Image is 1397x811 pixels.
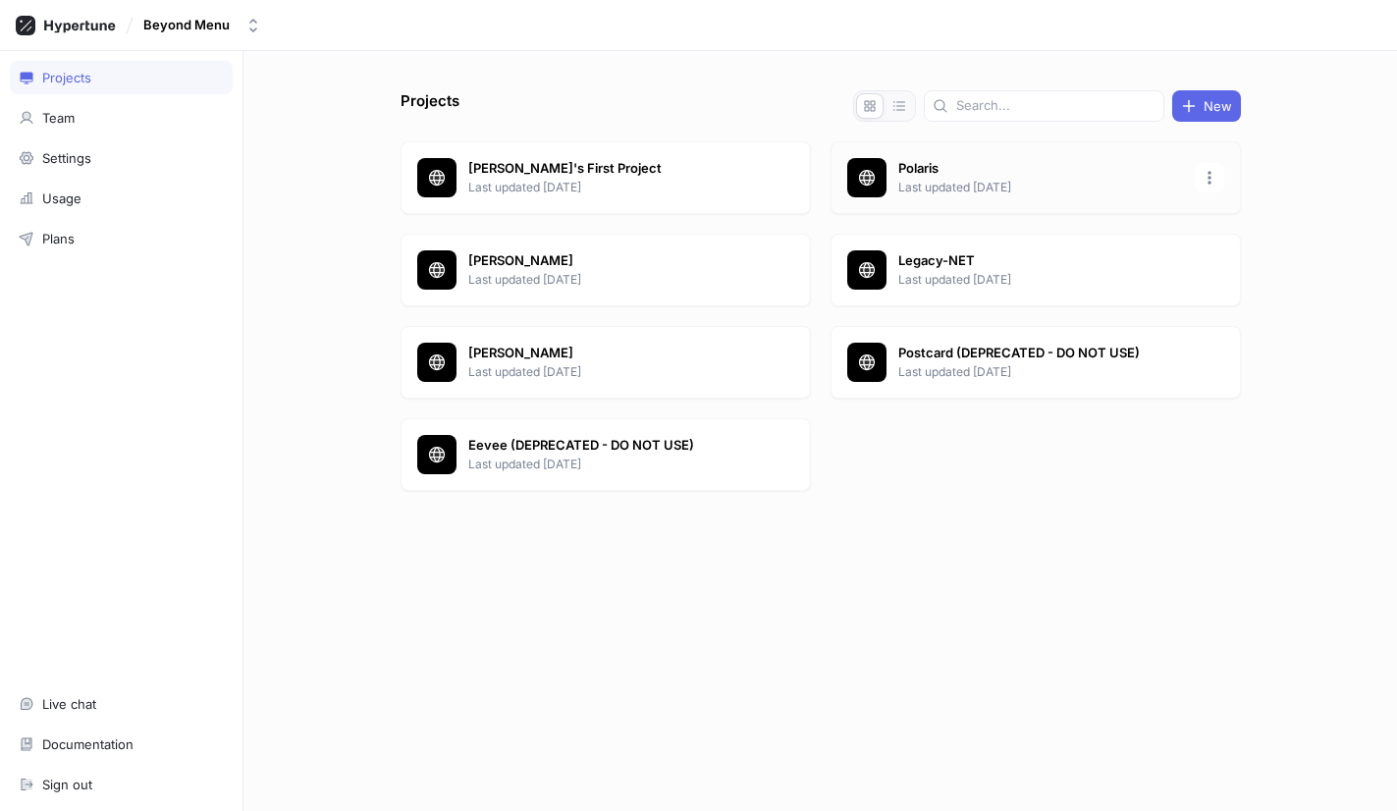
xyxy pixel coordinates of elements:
div: Documentation [42,736,134,752]
p: Last updated [DATE] [468,179,753,196]
div: Sign out [42,777,92,792]
p: Polaris [898,159,1183,179]
input: Search... [956,96,1155,116]
span: New [1204,100,1232,112]
p: Last updated [DATE] [468,363,753,381]
button: Beyond Menu [135,9,269,41]
p: Eevee (DEPRECATED - DO NOT USE) [468,436,753,456]
div: Beyond Menu [143,17,230,33]
a: Documentation [10,728,233,761]
p: [PERSON_NAME] [468,344,753,363]
a: Plans [10,222,233,255]
p: Projects [401,90,459,122]
div: Usage [42,190,81,206]
button: New [1172,90,1241,122]
p: Legacy-NET [898,251,1183,271]
div: Team [42,110,75,126]
div: Plans [42,231,75,246]
p: [PERSON_NAME]'s First Project [468,159,753,179]
a: Usage [10,182,233,215]
a: Projects [10,61,233,94]
p: Postcard (DEPRECATED - DO NOT USE) [898,344,1183,363]
div: Live chat [42,696,96,712]
div: Projects [42,70,91,85]
div: Settings [42,150,91,166]
p: Last updated [DATE] [468,271,753,289]
p: [PERSON_NAME] [468,251,753,271]
p: Last updated [DATE] [898,179,1183,196]
p: Last updated [DATE] [468,456,753,473]
a: Settings [10,141,233,175]
a: Team [10,101,233,135]
p: Last updated [DATE] [898,271,1183,289]
p: Last updated [DATE] [898,363,1183,381]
